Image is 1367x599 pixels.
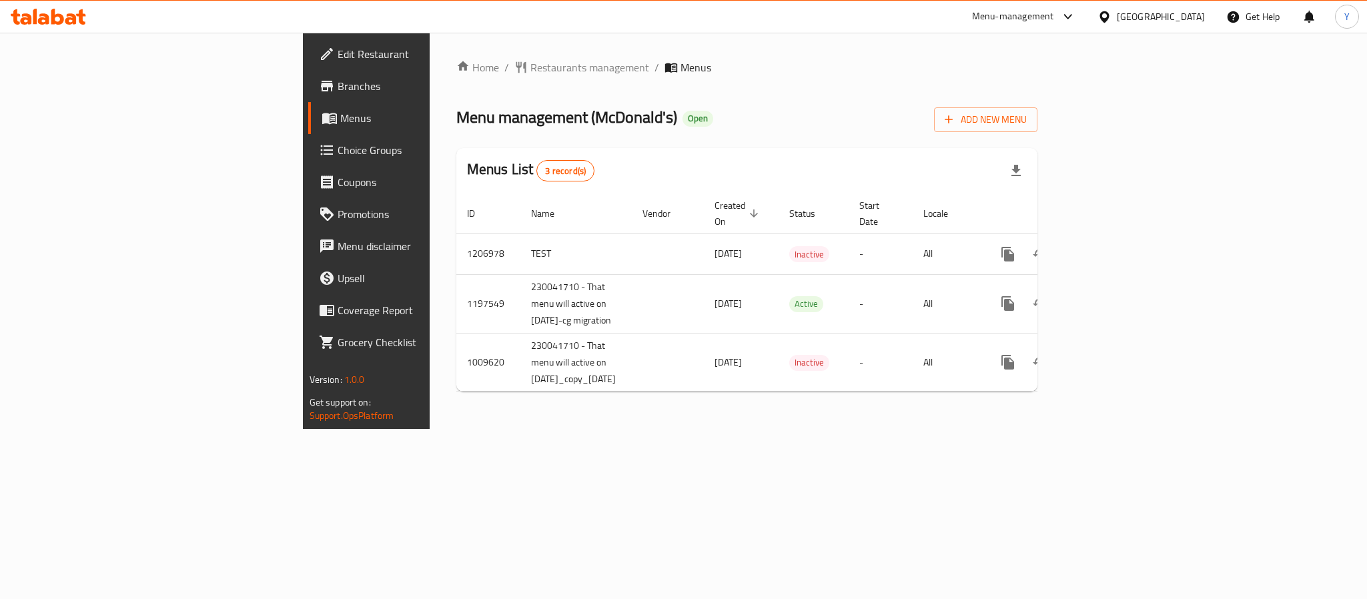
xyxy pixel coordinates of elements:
[789,247,829,262] span: Inactive
[682,111,713,127] div: Open
[308,102,531,134] a: Menus
[456,193,1131,392] table: enhanced table
[308,198,531,230] a: Promotions
[338,270,520,286] span: Upsell
[715,295,742,312] span: [DATE]
[338,302,520,318] span: Coverage Report
[992,346,1024,378] button: more
[338,78,520,94] span: Branches
[520,274,632,333] td: 230041710 - That menu will active on [DATE]-cg migration
[530,59,649,75] span: Restaurants management
[981,193,1131,234] th: Actions
[520,233,632,274] td: TEST
[537,165,594,177] span: 3 record(s)
[310,407,394,424] a: Support.OpsPlatform
[520,333,632,392] td: 230041710 - That menu will active on [DATE]_copy_[DATE]
[1024,238,1056,270] button: Change Status
[308,38,531,70] a: Edit Restaurant
[789,296,823,312] span: Active
[789,205,833,221] span: Status
[308,230,531,262] a: Menu disclaimer
[789,355,829,371] div: Inactive
[992,238,1024,270] button: more
[1024,346,1056,378] button: Change Status
[945,111,1027,128] span: Add New Menu
[338,334,520,350] span: Grocery Checklist
[310,394,371,411] span: Get support on:
[338,206,520,222] span: Promotions
[514,59,649,75] a: Restaurants management
[849,274,913,333] td: -
[536,160,594,181] div: Total records count
[308,166,531,198] a: Coupons
[308,326,531,358] a: Grocery Checklist
[913,274,981,333] td: All
[338,174,520,190] span: Coupons
[789,246,829,262] div: Inactive
[849,333,913,392] td: -
[859,197,897,229] span: Start Date
[467,159,594,181] h2: Menus List
[338,142,520,158] span: Choice Groups
[338,46,520,62] span: Edit Restaurant
[308,262,531,294] a: Upsell
[308,134,531,166] a: Choice Groups
[456,102,677,132] span: Menu management ( McDonald's )
[1117,9,1205,24] div: [GEOGRAPHIC_DATA]
[992,287,1024,320] button: more
[1000,155,1032,187] div: Export file
[467,205,492,221] span: ID
[972,9,1054,25] div: Menu-management
[715,245,742,262] span: [DATE]
[789,355,829,370] span: Inactive
[680,59,711,75] span: Menus
[642,205,688,221] span: Vendor
[913,233,981,274] td: All
[934,107,1037,132] button: Add New Menu
[344,371,365,388] span: 1.0.0
[715,197,763,229] span: Created On
[1344,9,1350,24] span: Y
[531,205,572,221] span: Name
[923,205,965,221] span: Locale
[715,354,742,371] span: [DATE]
[913,333,981,392] td: All
[1024,287,1056,320] button: Change Status
[308,294,531,326] a: Coverage Report
[338,238,520,254] span: Menu disclaimer
[682,113,713,124] span: Open
[849,233,913,274] td: -
[340,110,520,126] span: Menus
[654,59,659,75] li: /
[456,59,1038,75] nav: breadcrumb
[310,371,342,388] span: Version:
[308,70,531,102] a: Branches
